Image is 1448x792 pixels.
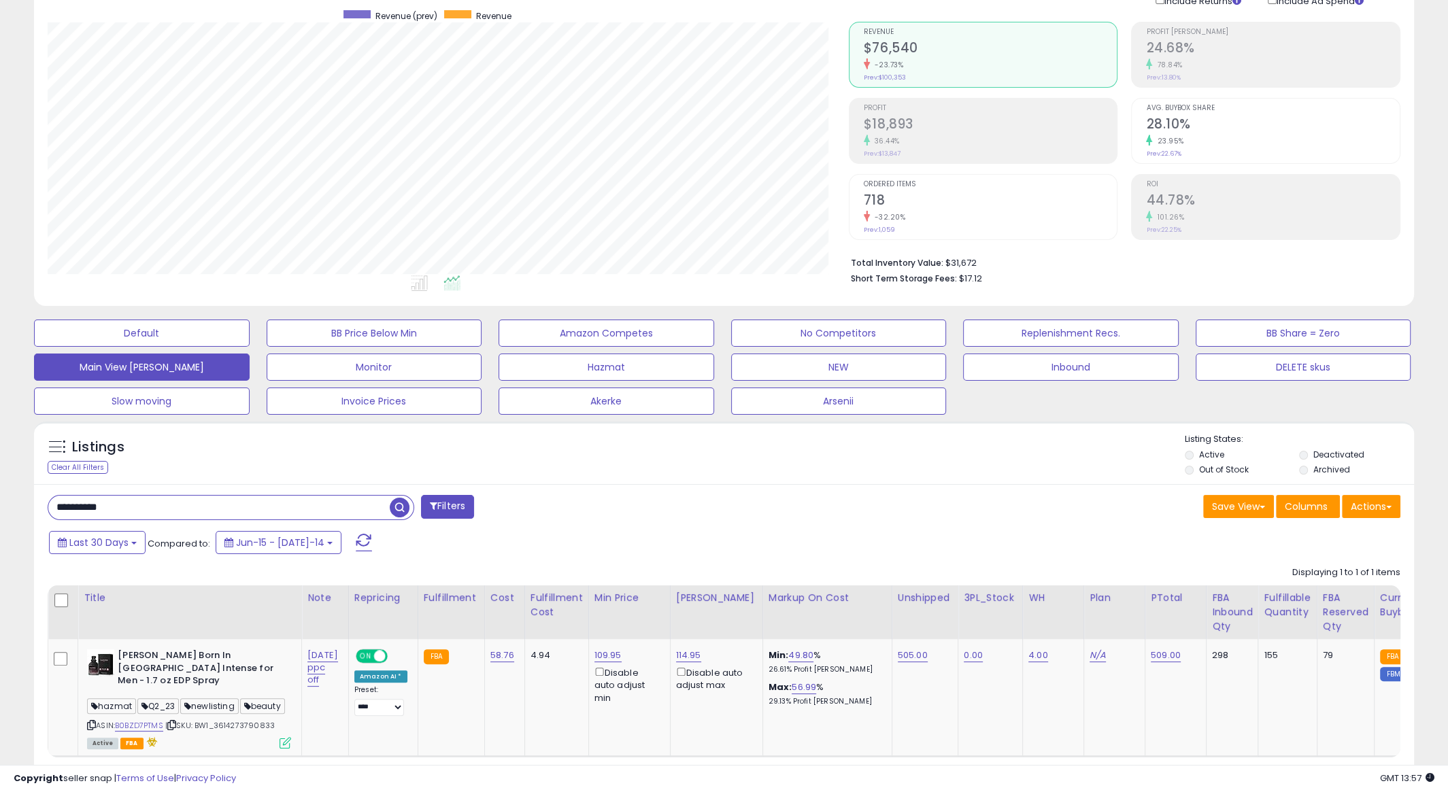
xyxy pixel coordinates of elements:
[144,737,158,746] i: hazardous material
[499,388,714,415] button: Akerke
[69,536,129,549] span: Last 30 Days
[120,738,144,749] span: FBA
[851,254,1390,270] li: $31,672
[424,591,479,605] div: Fulfillment
[594,649,622,662] a: 109.95
[864,105,1117,112] span: Profit
[1146,73,1180,82] small: Prev: 13.80%
[731,388,947,415] button: Arsenii
[34,320,250,347] button: Default
[1022,585,1083,639] th: CSV column name: cust_attr_2_WH
[307,649,338,687] a: [DATE] ppc off
[792,681,816,694] a: 56.99
[864,29,1117,36] span: Revenue
[864,181,1117,188] span: Ordered Items
[870,212,906,222] small: -32.20%
[1199,464,1249,475] label: Out of Stock
[1323,649,1364,661] div: 79
[864,73,906,82] small: Prev: $100,353
[769,665,881,674] p: 26.61% Profit [PERSON_NAME]
[1212,649,1248,661] div: 298
[864,116,1117,135] h2: $18,893
[72,438,124,457] h5: Listings
[851,257,943,269] b: Total Inventory Value:
[1083,585,1145,639] th: CSV column name: cust_attr_5_Plan
[14,772,236,785] div: seller snap | |
[964,591,1017,605] div: 3PL_Stock
[49,531,146,554] button: Last 30 Days
[769,649,881,674] div: %
[676,665,752,691] div: Disable auto adjust max
[1342,495,1400,518] button: Actions
[490,591,519,605] div: Cost
[1090,591,1139,605] div: Plan
[118,649,283,691] b: [PERSON_NAME] Born In [GEOGRAPHIC_DATA] Intense for Men - 1.7 oz EDP Spray
[1146,150,1181,158] small: Prev: 22.67%
[1146,29,1400,36] span: Profit [PERSON_NAME]
[87,698,136,714] span: hazmat
[1313,464,1350,475] label: Archived
[1145,585,1206,639] th: CSV column name: cust_attr_1_PTotal
[1146,192,1400,211] h2: 44.78%
[870,136,900,146] small: 36.44%
[1313,449,1364,460] label: Deactivated
[307,591,343,605] div: Note
[490,649,514,662] a: 58.76
[1264,591,1311,619] div: Fulfillable Quantity
[267,320,482,347] button: BB Price Below Min
[1276,495,1340,518] button: Columns
[499,354,714,381] button: Hazmat
[1380,649,1405,664] small: FBA
[476,10,511,22] span: Revenue
[964,649,983,662] a: 0.00
[731,354,947,381] button: NEW
[1185,433,1414,446] p: Listing States:
[531,591,583,619] div: Fulfillment Cost
[216,531,341,554] button: Jun-15 - [DATE]-14
[676,649,701,662] a: 114.95
[958,585,1023,639] th: CSV column name: cust_attr_3_3PL_Stock
[357,651,374,662] span: ON
[594,591,664,605] div: Min Price
[176,772,236,785] a: Privacy Policy
[531,649,578,661] div: 4.94
[1323,591,1368,634] div: FBA Reserved Qty
[762,585,892,639] th: The percentage added to the cost of goods (COGS) that forms the calculator for Min & Max prices.
[267,388,482,415] button: Invoice Prices
[864,192,1117,211] h2: 718
[87,738,118,749] span: All listings currently available for purchase on Amazon
[769,681,881,706] div: %
[1028,591,1078,605] div: WH
[1090,649,1106,662] a: N/A
[115,720,163,731] a: B0BZD7PTMS
[116,772,174,785] a: Terms of Use
[34,388,250,415] button: Slow moving
[676,591,757,605] div: [PERSON_NAME]
[769,591,886,605] div: Markup on Cost
[236,536,324,549] span: Jun-15 - [DATE]-14
[1199,449,1224,460] label: Active
[421,495,474,519] button: Filters
[386,651,407,662] span: OFF
[34,354,250,381] button: Main View [PERSON_NAME]
[769,649,789,661] b: Min:
[1380,667,1407,681] small: FBM
[1212,591,1253,634] div: FBA inbound Qty
[870,60,904,70] small: -23.73%
[1292,566,1400,579] div: Displaying 1 to 1 of 1 items
[1196,354,1411,381] button: DELETE skus
[1146,181,1400,188] span: ROI
[1380,772,1434,785] span: 2025-08-14 13:57 GMT
[424,649,449,664] small: FBA
[14,772,63,785] strong: Copyright
[864,226,895,234] small: Prev: 1,059
[1146,116,1400,135] h2: 28.10%
[963,354,1179,381] button: Inbound
[864,40,1117,58] h2: $76,540
[963,320,1179,347] button: Replenishment Recs.
[594,665,660,704] div: Disable auto adjust min
[165,720,275,731] span: | SKU: BW1_3614273790833
[788,649,813,662] a: 49.80
[1146,40,1400,58] h2: 24.68%
[1028,649,1048,662] a: 4.00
